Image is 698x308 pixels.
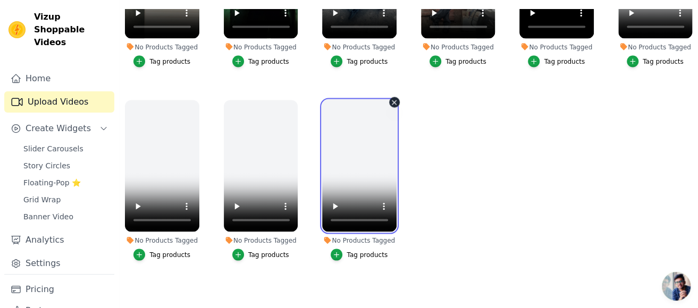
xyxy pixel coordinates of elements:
button: Tag products [331,249,388,260]
img: tab_keywords_by_traffic_grey.svg [107,62,116,70]
a: Floating-Pop ⭐ [17,175,114,190]
a: Slider Carousels [17,141,114,156]
div: Tag products [149,57,190,65]
img: logo_orange.svg [17,17,26,25]
span: Banner Video [23,211,73,222]
a: Pricing [4,279,114,300]
button: Tag products [331,55,388,67]
span: Create Widgets [26,122,91,135]
div: Tag products [347,57,388,65]
div: No Products Tagged [224,236,298,244]
div: Domain: [DOMAIN_NAME] [28,28,117,36]
a: Story Circles [17,158,114,173]
button: Tag products [232,55,289,67]
a: Analytics [4,229,114,251]
a: Settings [4,253,114,274]
div: No Products Tagged [322,42,397,51]
div: Domain Overview [43,63,95,70]
button: Tag products [232,249,289,260]
button: Video Delete [389,97,400,107]
span: Grid Wrap [23,194,61,205]
button: Create Widgets [4,118,114,139]
div: No Products Tagged [322,236,397,244]
div: No Products Tagged [421,42,495,51]
a: Open chat [662,272,691,301]
a: Grid Wrap [17,192,114,207]
div: No Products Tagged [224,42,298,51]
a: Banner Video [17,209,114,224]
span: Floating-Pop ⭐ [23,177,81,188]
button: Tag products [627,55,684,67]
div: Tag products [248,250,289,259]
button: Tag products [133,249,190,260]
span: Vizup Shoppable Videos [34,11,110,49]
button: Tag products [528,55,585,67]
div: No Products Tagged [125,236,199,244]
div: Tag products [149,250,190,259]
div: Tag products [248,57,289,65]
button: Tag products [430,55,486,67]
div: No Products Tagged [519,42,594,51]
div: v 4.0.25 [30,17,52,25]
div: Tag products [544,57,585,65]
div: No Products Tagged [125,42,199,51]
a: Home [4,68,114,89]
div: Keywords by Traffic [119,63,175,70]
img: Vizup [9,21,26,38]
div: Tag products [643,57,684,65]
span: Slider Carousels [23,143,83,154]
div: Tag products [445,57,486,65]
a: Upload Videos [4,91,114,113]
span: Story Circles [23,160,70,171]
div: Tag products [347,250,388,259]
img: tab_domain_overview_orange.svg [31,62,39,70]
img: website_grey.svg [17,28,26,36]
button: Tag products [133,55,190,67]
div: No Products Tagged [618,42,693,51]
